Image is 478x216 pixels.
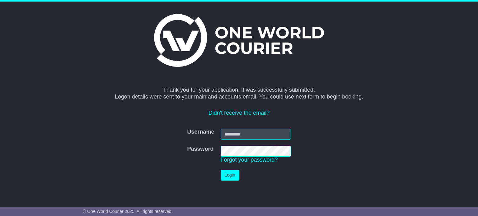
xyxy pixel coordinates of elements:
label: Username [187,129,214,136]
img: One World [154,14,324,67]
span: © One World Courier 2025. All rights reserved. [83,209,173,214]
a: Didn't receive the email? [209,110,270,116]
span: Thank you for your application. It was successfully submitted. Logon details were sent to your ma... [115,87,363,100]
a: Forgot your password? [221,157,278,163]
label: Password [187,146,213,153]
button: Login [221,170,239,181]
